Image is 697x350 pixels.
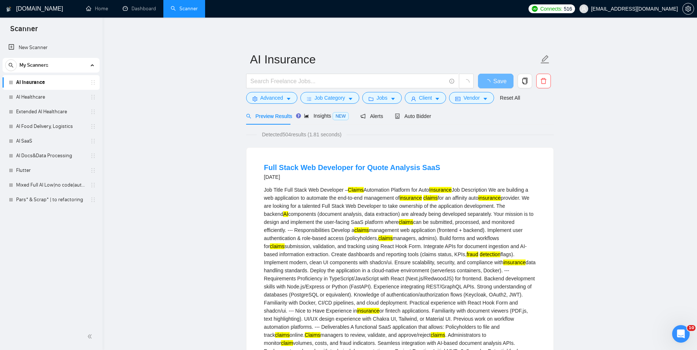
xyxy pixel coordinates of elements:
[304,113,349,119] span: Insights
[250,50,539,69] input: Scanner name...
[395,114,400,119] span: robot
[378,235,393,241] mark: claims
[360,113,383,119] span: Alerts
[682,6,694,12] a: setting
[672,325,690,343] iframe: Intercom live chat
[540,5,562,13] span: Connects:
[368,96,374,102] span: folder
[295,113,302,119] div: Tooltip anchor
[90,138,96,144] span: holder
[19,58,48,73] span: My Scanners
[8,40,94,55] a: New Scanner
[362,92,402,104] button: folderJobscaret-down
[435,96,440,102] span: caret-down
[270,243,285,249] mark: claims
[503,259,526,265] mark: insurance
[360,114,366,119] span: notification
[16,134,86,148] a: AI SaaS
[5,63,16,68] span: search
[16,192,86,207] a: Pars* & Scrap* | to refactoring
[307,96,312,102] span: bars
[399,219,414,225] mark: claims
[16,75,86,90] a: AI Insurance
[16,119,86,134] a: AI Food Delivery, Logistics
[16,90,86,104] a: AI Healthcare
[449,79,454,84] span: info-circle
[300,92,359,104] button: barsJob Categorycaret-down
[518,74,532,88] button: copy
[581,6,586,11] span: user
[480,251,501,257] mark: detection
[348,187,364,193] mark: Claims
[564,5,572,13] span: 516
[455,96,460,102] span: idcard
[463,79,470,86] span: loading
[264,173,440,181] div: [DATE]
[449,92,494,104] button: idcardVendorcaret-down
[478,195,501,201] mark: insurance
[286,96,291,102] span: caret-down
[305,332,320,338] mark: Claims
[483,96,488,102] span: caret-down
[423,195,438,201] mark: claims
[478,74,514,88] button: Save
[395,113,431,119] span: Auto Bidder
[304,113,309,118] span: area-chart
[16,148,86,163] a: AI Docs&Data Processing
[5,59,17,71] button: search
[485,79,493,85] span: loading
[390,96,396,102] span: caret-down
[90,80,96,85] span: holder
[532,6,538,12] img: upwork-logo.png
[536,74,551,88] button: delete
[90,153,96,159] span: holder
[264,163,440,172] a: Full Stack Web Developer for Quote Analysis SaaS
[357,308,379,314] mark: insurance
[3,58,100,207] li: My Scanners
[493,77,507,86] span: Save
[682,3,694,15] button: setting
[257,130,346,139] span: Detected 504 results (1.81 seconds)
[431,332,445,338] mark: claims
[463,94,479,102] span: Vendor
[123,5,156,12] a: dashboardDashboard
[246,92,297,104] button: settingAdvancedcaret-down
[90,94,96,100] span: holder
[16,163,86,178] a: Flutter
[246,113,292,119] span: Preview Results
[467,251,478,257] mark: fraud
[90,109,96,115] span: holder
[87,333,94,340] span: double-left
[683,6,694,12] span: setting
[3,40,100,55] li: New Scanner
[90,167,96,173] span: holder
[315,94,345,102] span: Job Category
[419,94,432,102] span: Client
[6,3,11,15] img: logo
[171,5,198,12] a: searchScanner
[354,227,369,233] mark: claims
[537,78,550,84] span: delete
[411,96,416,102] span: user
[687,325,696,331] span: 10
[16,178,86,192] a: Mixed Full AI Low|no code|automations
[281,340,293,346] mark: claim
[251,77,446,86] input: Search Freelance Jobs...
[540,55,550,64] span: edit
[90,124,96,129] span: holder
[260,94,283,102] span: Advanced
[333,112,349,120] span: NEW
[429,187,452,193] mark: Insurance
[283,211,288,217] mark: AI
[518,78,532,84] span: copy
[90,197,96,203] span: holder
[16,104,86,119] a: Extended AI Healthcare
[90,182,96,188] span: holder
[348,96,353,102] span: caret-down
[246,114,251,119] span: search
[377,94,388,102] span: Jobs
[86,5,108,12] a: homeHome
[275,332,290,338] mark: claims
[252,96,257,102] span: setting
[500,94,520,102] a: Reset All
